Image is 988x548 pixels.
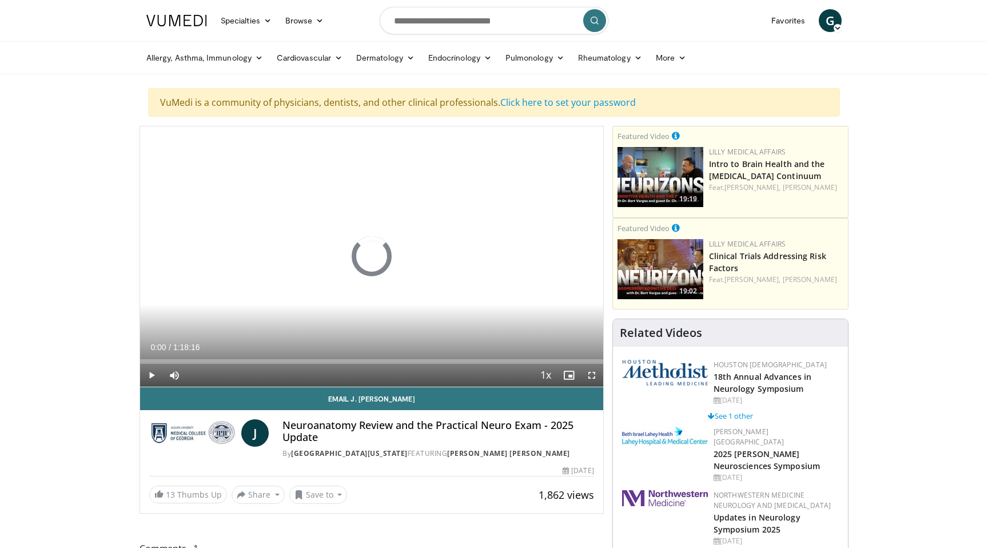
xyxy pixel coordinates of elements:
[270,46,349,69] a: Cardiovascular
[676,194,700,204] span: 19:19
[380,7,608,34] input: Search topics, interventions
[140,387,603,410] a: Email J. [PERSON_NAME]
[714,512,800,535] a: Updates in Neurology Symposium 2025
[709,251,826,273] a: Clinical Trials Addressing Risk Factors
[500,96,636,109] a: Click here to set your password
[714,490,831,510] a: Northwestern Medicine Neurology and [MEDICAL_DATA]
[622,360,708,386] img: 5e4488cc-e109-4a4e-9fd9-73bb9237ee91.png.150x105_q85_autocrop_double_scale_upscale_version-0.2.png
[714,536,839,546] div: [DATE]
[148,88,840,117] div: VuMedi is a community of physicians, dentists, and other clinical professionals.
[563,466,593,476] div: [DATE]
[676,286,700,296] span: 19:02
[724,275,780,284] a: [PERSON_NAME],
[140,359,603,364] div: Progress Bar
[447,448,570,458] a: [PERSON_NAME] [PERSON_NAME]
[617,147,703,207] a: 19:19
[150,343,166,352] span: 0:00
[571,46,649,69] a: Rheumatology
[140,364,163,387] button: Play
[617,239,703,299] a: 19:02
[617,131,670,141] small: Featured Video
[649,46,693,69] a: More
[349,46,421,69] a: Dermatology
[278,9,331,32] a: Browse
[622,490,708,506] img: 2a462fb6-9365-492a-ac79-3166a6f924d8.png.150x105_q85_autocrop_double_scale_upscale_version-0.2.jpg
[232,486,285,504] button: Share
[714,371,811,394] a: 18th Annual Advances in Neurology Symposium
[146,15,207,26] img: VuMedi Logo
[709,275,843,285] div: Feat.
[535,364,557,387] button: Playback Rate
[169,343,171,352] span: /
[499,46,571,69] a: Pulmonology
[289,486,348,504] button: Save to
[709,182,843,193] div: Feat.
[291,448,408,458] a: [GEOGRAPHIC_DATA][US_STATE]
[140,46,270,69] a: Allergy, Asthma, Immunology
[622,427,708,446] img: e7977282-282c-4444-820d-7cc2733560fd.jpg.150x105_q85_autocrop_double_scale_upscale_version-0.2.jpg
[724,182,780,192] a: [PERSON_NAME],
[783,182,837,192] a: [PERSON_NAME]
[709,239,786,249] a: Lilly Medical Affairs
[819,9,842,32] a: G
[214,9,278,32] a: Specialties
[149,419,237,447] img: Medical College of Georgia - Augusta University
[714,395,839,406] div: [DATE]
[282,419,593,444] h4: Neuroanatomy Review and the Practical Neuro Exam - 2025 Update
[714,360,827,370] a: Houston [DEMOGRAPHIC_DATA]
[140,126,603,387] video-js: Video Player
[580,364,603,387] button: Fullscreen
[282,448,593,459] div: By FEATURING
[714,427,784,447] a: [PERSON_NAME][GEOGRAPHIC_DATA]
[539,488,594,502] span: 1,862 views
[617,223,670,233] small: Featured Video
[783,275,837,284] a: [PERSON_NAME]
[163,364,186,387] button: Mute
[709,147,786,157] a: Lilly Medical Affairs
[149,486,227,503] a: 13 Thumbs Up
[709,158,825,181] a: Intro to Brain Health and the [MEDICAL_DATA] Continuum
[714,472,839,483] div: [DATE]
[620,326,702,340] h4: Related Videos
[708,411,753,421] a: See 1 other
[764,9,812,32] a: Favorites
[617,147,703,207] img: a80fd508-2012-49d4-b73e-1d4e93549e78.png.150x105_q85_crop-smart_upscale.jpg
[421,46,499,69] a: Endocrinology
[241,419,269,447] a: J
[714,448,820,471] a: 2025 [PERSON_NAME] Neurosciences Symposium
[557,364,580,387] button: Enable picture-in-picture mode
[166,489,175,500] span: 13
[173,343,200,352] span: 1:18:16
[617,239,703,299] img: 1541e73f-d457-4c7d-a135-57e066998777.png.150x105_q85_crop-smart_upscale.jpg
